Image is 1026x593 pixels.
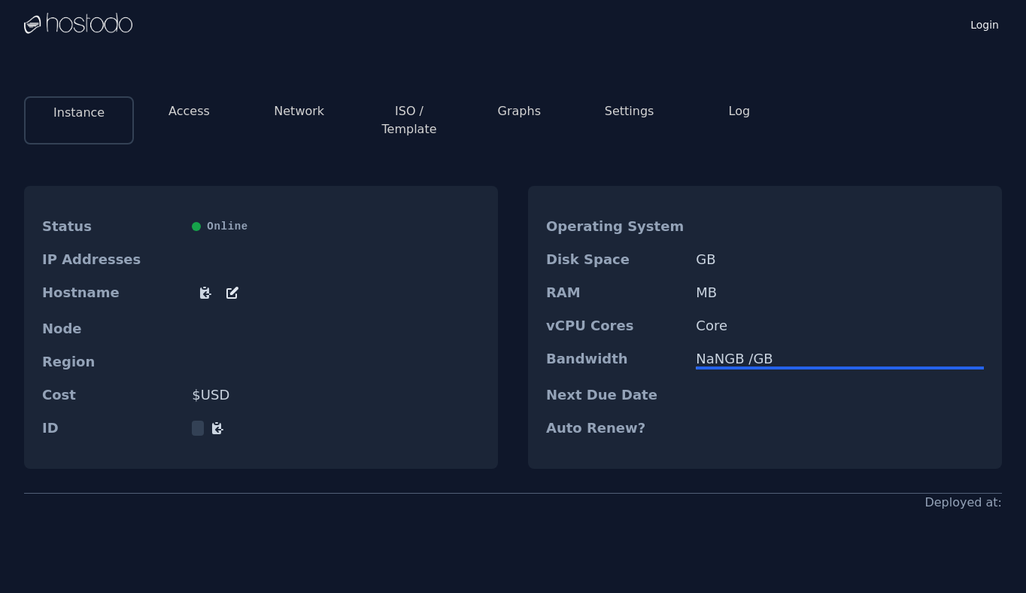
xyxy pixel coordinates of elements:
a: Login [967,14,1002,32]
dd: $ USD [192,388,480,403]
button: Network [274,102,324,120]
button: Settings [605,102,654,120]
dd: GB [696,252,984,267]
dt: Status [42,219,180,234]
dd: Core [696,318,984,333]
dt: ID [42,421,180,436]
button: Access [168,102,210,120]
button: Graphs [498,102,541,120]
div: Deployed at: [924,494,1002,512]
dt: Cost [42,388,180,403]
dt: RAM [546,285,684,300]
div: NaN GB / GB [696,351,984,366]
dt: Bandwidth [546,351,684,369]
dd: MB [696,285,984,300]
dt: Disk Space [546,252,684,267]
dt: Node [42,321,180,336]
dt: Next Due Date [546,388,684,403]
button: Log [729,102,751,120]
dt: Region [42,354,180,369]
dt: Operating System [546,219,684,234]
dt: IP Addresses [42,252,180,267]
dt: vCPU Cores [546,318,684,333]
button: ISO / Template [366,102,452,138]
dt: Auto Renew? [546,421,684,436]
button: Instance [53,104,105,122]
dt: Hostname [42,285,180,303]
img: Logo [24,13,132,35]
div: Online [192,219,480,234]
